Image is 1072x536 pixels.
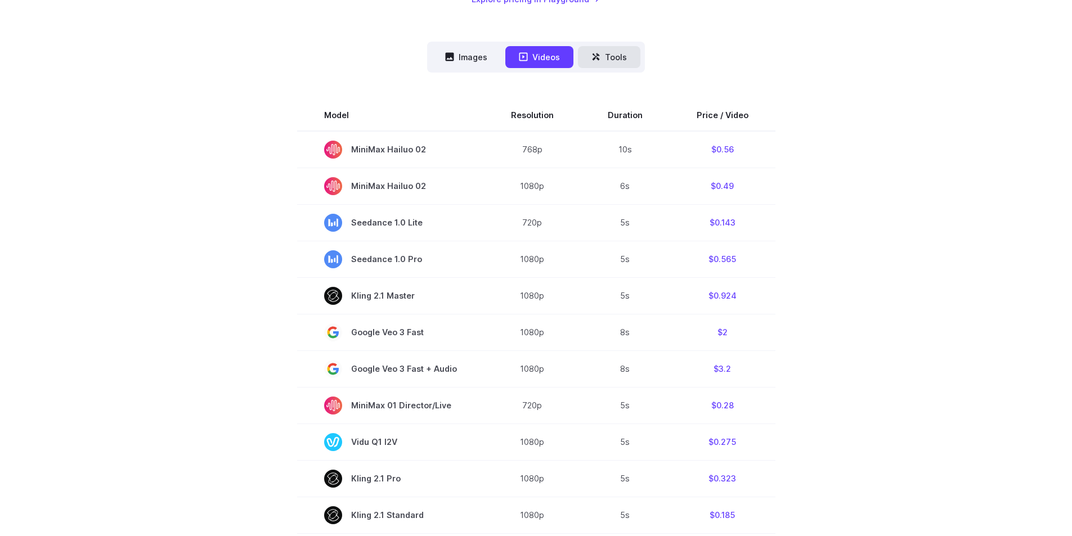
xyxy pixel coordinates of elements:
td: 1080p [484,424,581,460]
span: Seedance 1.0 Lite [324,214,457,232]
span: MiniMax Hailuo 02 [324,177,457,195]
button: Tools [578,46,640,68]
td: 768p [484,131,581,168]
span: Kling 2.1 Standard [324,506,457,524]
td: 5s [581,277,670,314]
td: $0.56 [670,131,775,168]
td: 1080p [484,497,581,533]
td: $2 [670,314,775,350]
td: 5s [581,424,670,460]
td: 1080p [484,277,581,314]
span: Vidu Q1 I2V [324,433,457,451]
td: 5s [581,204,670,241]
td: $0.924 [670,277,775,314]
span: Google Veo 3 Fast + Audio [324,360,457,378]
td: $0.49 [670,168,775,204]
th: Model [297,100,484,131]
th: Duration [581,100,670,131]
td: 5s [581,241,670,277]
td: 1080p [484,241,581,277]
button: Images [432,46,501,68]
th: Resolution [484,100,581,131]
td: 8s [581,350,670,387]
span: Google Veo 3 Fast [324,323,457,341]
td: $0.275 [670,424,775,460]
span: Kling 2.1 Pro [324,470,457,488]
td: 5s [581,460,670,497]
td: 5s [581,387,670,424]
td: $0.28 [670,387,775,424]
td: $3.2 [670,350,775,387]
span: Kling 2.1 Master [324,287,457,305]
span: MiniMax Hailuo 02 [324,141,457,159]
td: 1080p [484,460,581,497]
td: $0.185 [670,497,775,533]
td: 10s [581,131,670,168]
td: 1080p [484,350,581,387]
td: 5s [581,497,670,533]
th: Price / Video [670,100,775,131]
td: 6s [581,168,670,204]
span: MiniMax 01 Director/Live [324,397,457,415]
td: 8s [581,314,670,350]
td: $0.565 [670,241,775,277]
span: Seedance 1.0 Pro [324,250,457,268]
td: 720p [484,204,581,241]
td: 1080p [484,168,581,204]
button: Videos [505,46,573,68]
td: 720p [484,387,581,424]
td: 1080p [484,314,581,350]
td: $0.323 [670,460,775,497]
td: $0.143 [670,204,775,241]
